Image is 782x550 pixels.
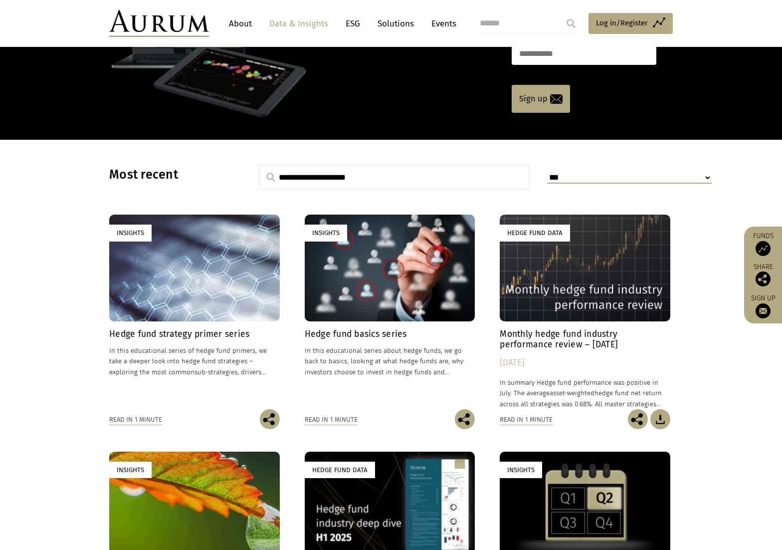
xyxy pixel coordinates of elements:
[756,272,771,286] img: Share this post
[341,14,365,33] a: ESG
[109,10,209,37] img: Aurum
[109,345,280,377] p: In this educational series of hedge fund primers, we take a deeper look into hedge fund strategie...
[305,329,475,339] h4: Hedge fund basics series
[500,329,670,350] h4: Monthly hedge fund industry performance review – [DATE]
[195,368,237,376] span: sub-strategies
[512,85,570,113] a: Sign up
[224,14,257,33] a: About
[749,232,777,256] a: Funds
[500,414,553,425] div: Read in 1 minute
[109,167,234,182] h3: Most recent
[596,17,648,29] span: Log in/Register
[650,409,670,429] img: Download Article
[109,225,152,241] div: Insights
[264,14,333,33] a: Data & Insights
[305,225,347,241] div: Insights
[305,414,358,425] div: Read in 1 minute
[373,14,419,33] a: Solutions
[628,409,648,429] img: Share this post
[305,462,375,478] div: Hedge Fund Data
[550,94,563,104] img: email-icon
[500,377,670,409] p: In summary Hedge fund performance was positive in July. The average hedge fund net return across ...
[305,345,475,377] p: In this educational series about hedge funds, we go back to basics, looking at what hedge funds a...
[109,329,280,339] h4: Hedge fund strategy primer series
[305,215,475,409] a: Insights Hedge fund basics series In this educational series about hedge funds, we go back to bas...
[260,409,280,429] img: Share this post
[109,414,162,425] div: Read in 1 minute
[426,14,456,33] a: Events
[500,225,570,241] div: Hedge Fund Data
[561,13,581,33] input: Submit
[550,389,594,397] span: asset-weighted
[500,462,542,478] div: Insights
[266,173,275,182] img: search.svg
[109,215,280,409] a: Insights Hedge fund strategy primer series In this educational series of hedge fund primers, we t...
[500,215,670,409] a: Hedge Fund Data Monthly hedge fund industry performance review – [DATE] [DATE] In summary Hedge f...
[455,409,475,429] img: Share this post
[756,241,771,256] img: Access Funds
[749,264,777,286] div: Share
[109,462,152,478] div: Insights
[588,13,673,34] a: Log in/Register
[756,303,771,318] img: Sign up to our newsletter
[500,356,670,370] div: [DATE]
[749,294,777,318] a: Sign up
